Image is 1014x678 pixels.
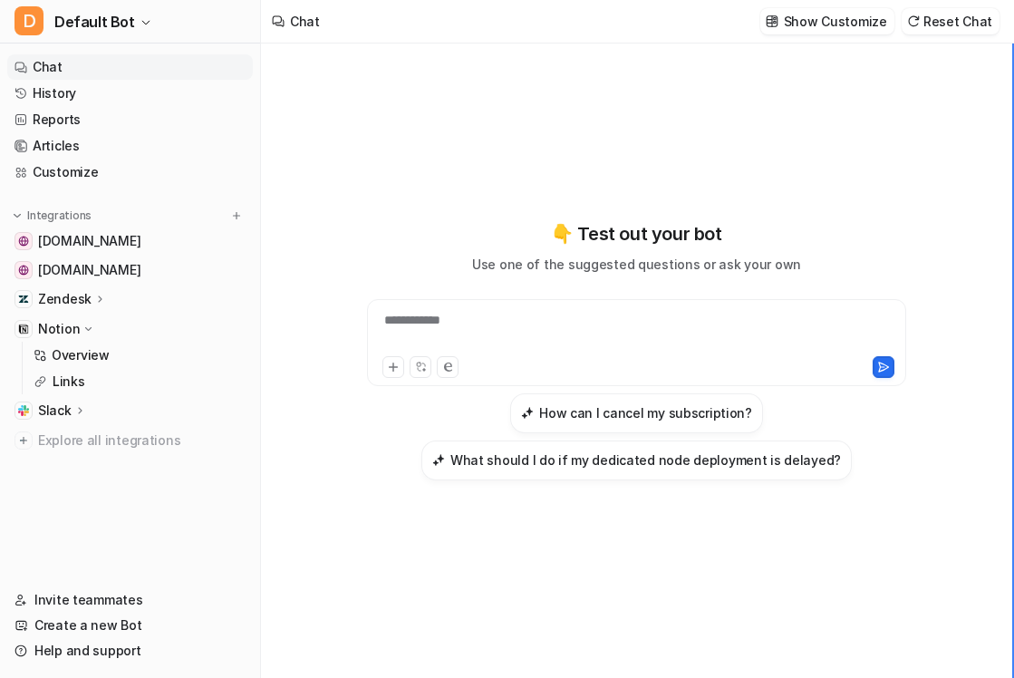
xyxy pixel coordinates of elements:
[7,228,253,254] a: chainstack.com[DOMAIN_NAME]
[7,54,253,80] a: Chat
[7,160,253,185] a: Customize
[18,324,29,334] img: Notion
[7,638,253,663] a: Help and support
[230,209,243,222] img: menu_add.svg
[18,236,29,247] img: chainstack.com
[7,587,253,613] a: Invite teammates
[14,6,43,35] span: D
[7,428,253,453] a: Explore all integrations
[760,8,894,34] button: Show Customize
[7,107,253,132] a: Reports
[432,453,445,467] img: What should I do if my dedicated node deployment is delayed?
[551,220,721,247] p: 👇 Test out your bot
[521,406,534,420] img: How can I cancel my subscription?
[18,405,29,416] img: Slack
[472,255,801,274] p: Use one of the suggested questions or ask your own
[18,294,29,305] img: Zendesk
[52,346,110,364] p: Overview
[38,290,92,308] p: Zendesk
[290,12,320,31] div: Chat
[53,373,85,391] p: Links
[7,133,253,159] a: Articles
[38,426,246,455] span: Explore all integrations
[7,257,253,283] a: docs.chainstack.com[DOMAIN_NAME]
[421,441,852,480] button: What should I do if my dedicated node deployment is delayed?What should I do if my dedicated node...
[907,15,920,28] img: reset
[902,8,1000,34] button: Reset Chat
[7,613,253,638] a: Create a new Bot
[766,15,778,28] img: customize
[11,209,24,222] img: expand menu
[18,265,29,276] img: docs.chainstack.com
[510,393,763,433] button: How can I cancel my subscription?How can I cancel my subscription?
[38,232,140,250] span: [DOMAIN_NAME]
[38,402,72,420] p: Slack
[54,9,135,34] span: Default Bot
[38,261,140,279] span: [DOMAIN_NAME]
[14,431,33,450] img: explore all integrations
[26,343,253,368] a: Overview
[26,369,253,394] a: Links
[450,450,841,470] h3: What should I do if my dedicated node deployment is delayed?
[539,403,752,422] h3: How can I cancel my subscription?
[38,320,80,338] p: Notion
[7,207,97,225] button: Integrations
[27,208,92,223] p: Integrations
[7,81,253,106] a: History
[784,12,887,31] p: Show Customize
